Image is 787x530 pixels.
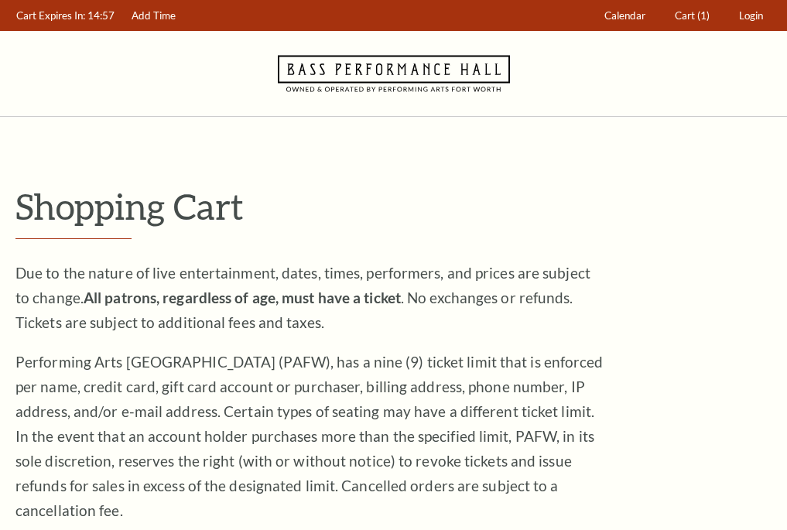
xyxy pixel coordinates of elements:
[739,9,763,22] span: Login
[84,289,401,306] strong: All patrons, regardless of age, must have a ticket
[87,9,115,22] span: 14:57
[125,1,183,31] a: Add Time
[16,9,85,22] span: Cart Expires In:
[732,1,771,31] a: Login
[15,350,604,523] p: Performing Arts [GEOGRAPHIC_DATA] (PAFW), has a nine (9) ticket limit that is enforced per name, ...
[597,1,653,31] a: Calendar
[15,186,772,226] p: Shopping Cart
[604,9,645,22] span: Calendar
[668,1,717,31] a: Cart (1)
[697,9,710,22] span: (1)
[675,9,695,22] span: Cart
[15,264,590,331] span: Due to the nature of live entertainment, dates, times, performers, and prices are subject to chan...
